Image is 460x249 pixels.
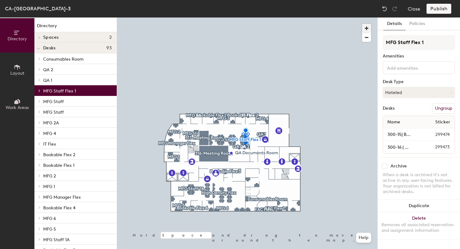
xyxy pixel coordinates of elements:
[408,4,420,14] button: Close
[43,57,84,62] span: Consumables Room
[43,88,76,94] span: MFG Staff Flex 1
[43,216,56,221] span: MFG 6
[106,46,112,51] span: 93
[109,35,112,40] span: 2
[420,131,453,138] span: 299474
[384,130,420,139] input: Unnamed desk
[383,54,455,59] div: Amenities
[43,163,74,168] span: Bookable Flex 1
[8,36,27,42] span: Directory
[384,117,403,128] span: Name
[384,143,420,152] input: Unnamed desk
[43,131,56,136] span: MFG 4
[43,237,69,242] span: MFG Staff 1A
[383,106,395,111] div: Desks
[43,120,59,126] span: MFG 2A
[356,233,371,243] button: Help
[383,172,455,195] div: When a desk is archived it's not active in any user-facing features. Your organization is not bil...
[391,6,398,12] img: Redo
[378,200,460,212] button: Duplicate
[420,144,453,151] span: 299473
[383,17,406,30] button: Details
[43,99,64,104] span: MFG Staff
[43,227,56,232] span: MFG 5
[378,212,460,240] button: DeleteRemoves all associated reservation and assignment information
[43,67,53,72] span: QA 2
[43,152,75,157] span: Bookable Flex 2
[6,105,29,110] span: Work Areas
[383,87,455,98] button: Hoteled
[406,17,429,30] button: Policies
[43,35,59,40] span: Spaces
[5,5,71,12] div: CA-[GEOGRAPHIC_DATA]-3
[432,103,455,114] button: Ungroup
[391,164,407,169] div: Archive
[10,71,24,76] span: Layout
[432,117,453,128] span: Sticker
[43,173,56,179] span: MFG 2
[43,46,55,51] span: Desks
[381,6,388,12] img: Undo
[43,205,75,211] span: Bookable Flex 4
[43,184,55,189] span: MFG 1
[43,110,64,115] span: MFG Staff
[386,64,442,71] input: Add amenities
[43,78,52,83] span: QA 1
[381,222,456,233] div: Removes all associated reservation and assignment information
[383,79,455,84] div: Desk Type
[43,142,56,147] span: IT Flex
[34,22,117,32] h1: Directory
[43,195,81,200] span: MFG Manager Flex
